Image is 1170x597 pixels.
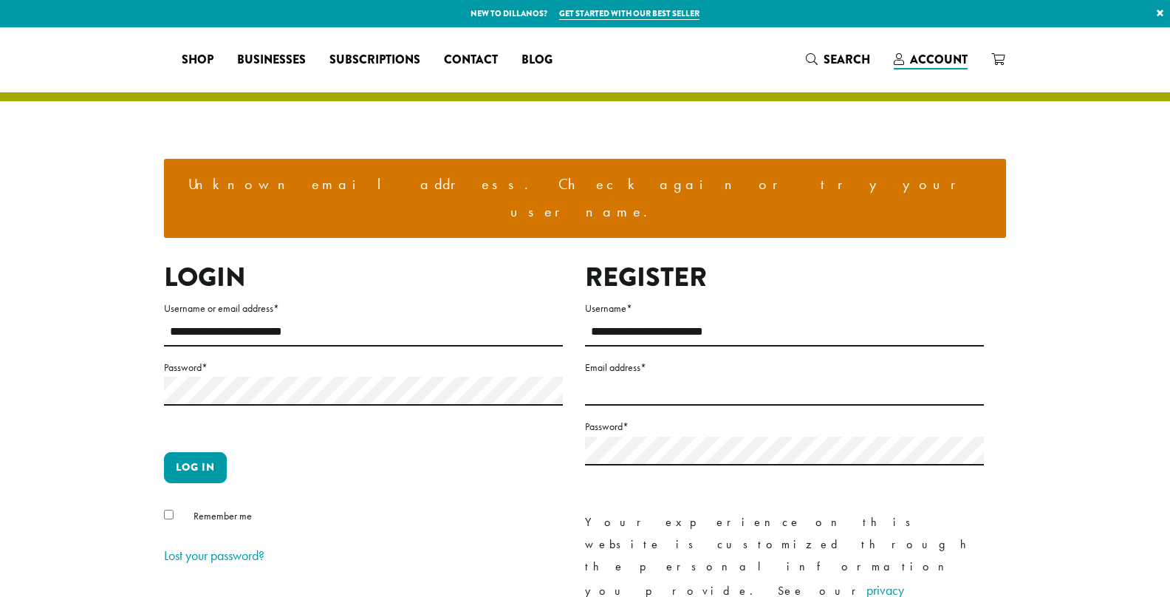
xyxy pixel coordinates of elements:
span: Account [910,51,968,68]
h2: Login [164,262,563,293]
a: Search [794,47,882,72]
span: Subscriptions [329,51,420,69]
li: Unknown email address. Check again or try your username. [176,171,994,226]
label: Password [164,358,563,377]
a: Get started with our best seller [559,7,699,20]
label: Email address [585,358,984,377]
h2: Register [585,262,984,293]
label: Password [585,417,984,436]
a: Shop [170,48,225,72]
button: Log in [164,452,227,483]
span: Search [824,51,870,68]
span: Contact [444,51,498,69]
label: Username or email address [164,299,563,318]
span: Shop [182,51,213,69]
span: Businesses [237,51,306,69]
label: Username [585,299,984,318]
a: Lost your password? [164,547,264,564]
span: Remember me [194,509,252,522]
span: Blog [521,51,552,69]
